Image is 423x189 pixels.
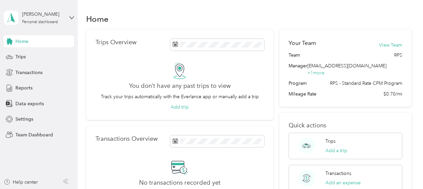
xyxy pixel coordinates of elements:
p: Track your trips automatically with the Everlance app or manually add a trip [101,93,259,100]
h2: You don’t have any past trips to view [129,82,231,89]
span: Team Dashboard [15,131,53,138]
span: Manager [289,62,307,76]
span: Data exports [15,100,44,107]
p: Transactions [325,170,351,177]
h2: Your Team [289,39,316,47]
button: Add trip [171,104,189,111]
h2: No transactions recorded yet [139,179,221,186]
button: View Team [379,42,402,49]
span: RPS - Standard Rate CPM Program [330,80,402,87]
div: [PERSON_NAME] [22,11,64,18]
p: Trips [325,138,336,145]
span: Team [289,52,300,59]
p: Transactions Overview [96,135,158,142]
button: Add an expense [325,179,361,186]
div: Personal dashboard [22,20,58,24]
span: RPS [394,52,402,59]
button: Add a trip [325,147,347,154]
p: Quick actions [289,122,402,129]
span: Settings [15,116,33,123]
span: + 1 more [307,70,324,76]
span: Mileage Rate [289,90,316,98]
span: [EMAIL_ADDRESS][DOMAIN_NAME] [307,63,386,69]
span: $0.70/mi [383,90,402,98]
h1: Home [86,15,109,22]
iframe: Everlance-gr Chat Button Frame [385,151,423,189]
button: Help center [4,179,38,186]
span: Program [289,80,307,87]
